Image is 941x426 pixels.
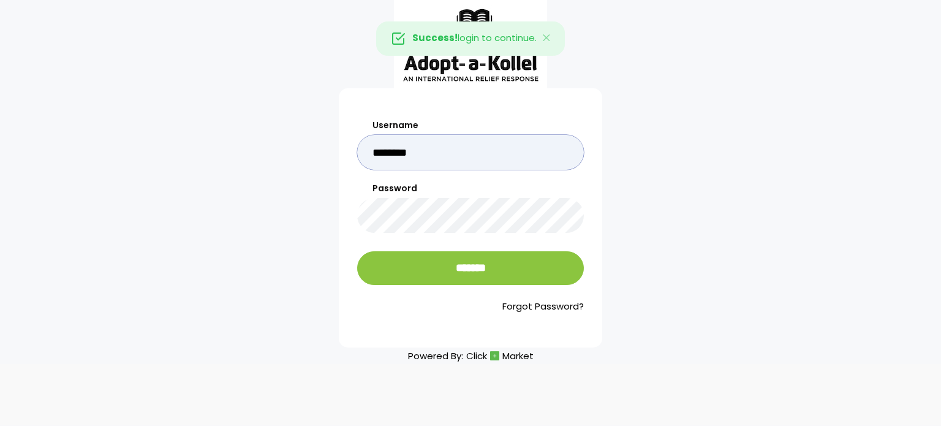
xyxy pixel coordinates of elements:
button: Close [529,22,565,55]
a: ClickMarket [466,348,534,364]
img: cm_icon.png [490,351,499,360]
a: Forgot Password? [357,300,584,314]
label: Username [357,119,584,132]
p: Powered By: [408,348,534,364]
div: login to continue. [376,21,565,56]
strong: Success! [412,31,458,44]
label: Password [357,182,584,195]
